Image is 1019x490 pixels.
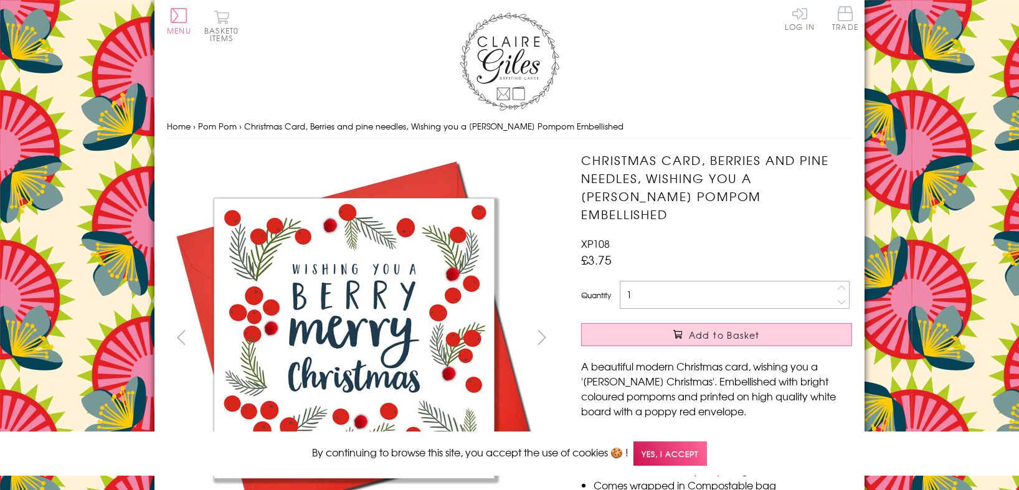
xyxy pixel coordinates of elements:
[581,359,852,418] p: A beautiful modern Christmas card, wishing you a '[PERSON_NAME] Christmas'. Embellished with brig...
[239,120,242,132] span: ›
[193,120,196,132] span: ›
[633,441,707,466] span: Yes, I accept
[785,6,815,31] a: Log In
[167,8,191,34] button: Menu
[581,236,610,251] span: XP108
[460,12,559,111] img: Claire Giles Greetings Cards
[167,120,191,132] a: Home
[581,323,852,346] button: Add to Basket
[689,329,760,341] span: Add to Basket
[198,120,237,132] a: Pom Pom
[167,25,191,36] span: Menu
[528,323,556,351] button: next
[210,25,239,44] span: 0 items
[167,323,195,351] button: prev
[204,10,239,42] button: Basket0 items
[581,151,852,223] h1: Christmas Card, Berries and pine needles, Wishing you a [PERSON_NAME] Pompom Embellished
[832,6,858,31] span: Trade
[167,114,852,139] nav: breadcrumbs
[832,6,858,33] a: Trade
[244,120,623,132] span: Christmas Card, Berries and pine needles, Wishing you a [PERSON_NAME] Pompom Embellished
[581,290,611,301] label: Quantity
[581,251,612,268] span: £3.75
